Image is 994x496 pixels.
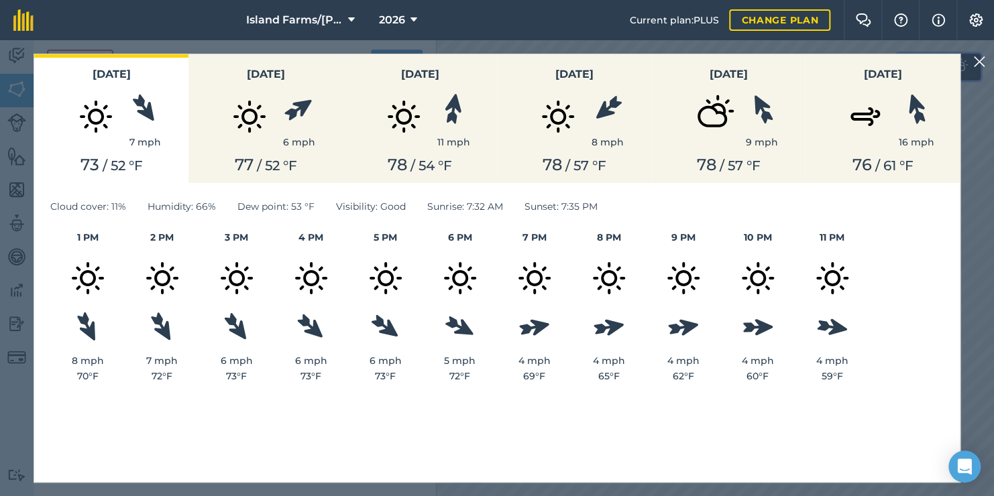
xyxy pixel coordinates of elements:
span: 54 [419,158,435,174]
span: 78 [697,155,716,174]
img: svg+xml;base64,PD94bWwgdmVyc2lvbj0iMS4wIiBlbmNvZGluZz0idXRmLTgiPz4KPCEtLSBHZW5lcmF0b3I6IEFkb2JlIE... [278,245,345,312]
h4: 8 PM [571,230,646,245]
div: 72 ° F [125,369,199,383]
h3: [DATE] [505,66,643,83]
span: Sunset : 7:35 PM [524,199,598,214]
div: 70 ° F [50,369,125,383]
img: svg%3e [443,92,465,125]
img: svg%3e [517,316,551,339]
h4: 1 PM [50,230,125,245]
img: svg+xml;base64,PD94bWwgdmVyc2lvbj0iMS4wIiBlbmNvZGluZz0idXRmLTgiPz4KPCEtLSBHZW5lcmF0b3I6IEFkb2JlIE... [575,245,643,312]
div: 4 mph [497,353,571,368]
h3: [DATE] [659,66,797,83]
img: svg%3e [72,310,102,345]
div: / ° F [42,156,180,175]
div: 7 mph [129,135,161,149]
div: 9 mph [746,135,778,149]
span: Visibility : Good [336,199,406,214]
a: Change plan [729,9,830,31]
h3: [DATE] [42,66,180,83]
div: 6 mph [274,353,348,368]
img: svg+xml;base64,PD94bWwgdmVyc2lvbj0iMS4wIiBlbmNvZGluZz0idXRmLTgiPz4KPCEtLSBHZW5lcmF0b3I6IEFkb2JlIE... [524,83,592,150]
img: svg+xml;base64,PD94bWwgdmVyc2lvbj0iMS4wIiBlbmNvZGluZz0idXRmLTgiPz4KPCEtLSBHZW5lcmF0b3I6IEFkb2JlIE... [129,245,196,312]
div: / ° F [351,156,489,175]
img: svg%3e [747,91,777,127]
img: svg%3e [442,312,478,343]
span: 77 [235,155,254,174]
h4: 4 PM [274,230,348,245]
span: Current plan : PLUS [629,13,718,27]
div: / ° F [505,156,643,175]
h3: [DATE] [197,66,335,83]
span: Sunrise : 7:32 AM [427,199,503,214]
img: svg+xml;base64,PD94bWwgdmVyc2lvbj0iMS4wIiBlbmNvZGluZz0idXRmLTgiPz4KPCEtLSBHZW5lcmF0b3I6IEFkb2JlIE... [679,83,746,150]
h3: [DATE] [814,66,952,83]
span: 61 [883,158,896,174]
span: Cloud cover : 11% [50,199,126,214]
img: svg%3e [903,91,930,126]
span: Humidity : 66% [148,199,216,214]
button: [DATE]7 mph73 / 52 °F [34,54,188,183]
img: svg%3e [368,311,402,343]
div: 6 mph [348,353,423,368]
div: 4 mph [720,353,795,368]
img: svg%3e [667,316,700,339]
span: 57 [728,158,743,174]
img: svg+xml;base64,PD94bWwgdmVyc2lvbj0iMS4wIiBlbmNvZGluZz0idXRmLTgiPz4KPCEtLSBHZW5lcmF0b3I6IEFkb2JlIE... [352,245,419,312]
img: svg+xml;base64,PHN2ZyB4bWxucz0iaHR0cDovL3d3dy53My5vcmcvMjAwMC9zdmciIHdpZHRoPSIxNyIgaGVpZ2h0PSIxNy... [932,12,945,28]
span: Island Farms/[PERSON_NAME] [246,12,343,28]
h4: 7 PM [497,230,571,245]
img: svg%3e [294,310,329,344]
div: Open Intercom Messenger [948,450,981,483]
div: 8 mph [592,135,624,149]
div: 8 mph [50,353,125,368]
img: svg+xml;base64,PD94bWwgdmVyc2lvbj0iMS4wIiBlbmNvZGluZz0idXRmLTgiPz4KPCEtLSBHZW5lcmF0b3I6IEFkb2JlIE... [203,245,270,312]
div: 6 mph [283,135,315,149]
h4: 2 PM [125,230,199,245]
span: 52 [265,158,280,174]
div: 11 mph [437,135,470,149]
img: svg+xml;base64,PD94bWwgdmVyc2lvbj0iMS4wIiBlbmNvZGluZz0idXRmLTgiPz4KPCEtLSBHZW5lcmF0b3I6IEFkb2JlIE... [54,245,121,312]
span: 78 [543,155,562,174]
button: [DATE]8 mph78 / 57 °F [497,54,651,183]
img: svg+xml;base64,PD94bWwgdmVyc2lvbj0iMS4wIiBlbmNvZGluZz0idXRmLTgiPz4KPCEtLSBHZW5lcmF0b3I6IEFkb2JlIE... [650,245,717,312]
div: / ° F [197,156,335,175]
span: Dew point : 53 ° F [237,199,315,214]
div: 69 ° F [497,369,571,383]
h4: 9 PM [646,230,720,245]
h4: 5 PM [348,230,423,245]
div: / ° F [659,156,797,175]
div: 62 ° F [646,369,720,383]
span: 2026 [379,12,405,28]
img: svg+xml;base64,PD94bWwgdmVyc2lvbj0iMS4wIiBlbmNvZGluZz0idXRmLTgiPz4KPCEtLSBHZW5lcmF0b3I6IEFkb2JlIE... [370,83,437,150]
img: svg+xml;base64,PD94bWwgdmVyc2lvbj0iMS4wIiBlbmNvZGluZz0idXRmLTgiPz4KPCEtLSBHZW5lcmF0b3I6IEFkb2JlIE... [724,245,791,312]
h4: 6 PM [423,230,497,245]
button: [DATE]11 mph78 / 54 °F [343,54,497,183]
h4: 10 PM [720,230,795,245]
img: svg+xml;base64,PD94bWwgdmVyc2lvbj0iMS4wIiBlbmNvZGluZz0idXRmLTgiPz4KPCEtLSBHZW5lcmF0b3I6IEFkb2JlIE... [501,245,568,312]
img: svg%3e [220,310,252,345]
img: Two speech bubbles overlapping with the left bubble in the forefront [855,13,871,27]
div: 6 mph [199,353,274,368]
div: 73 ° F [274,369,348,383]
img: svg%3e [147,310,178,345]
button: [DATE]16 mph76 / 61 °F [806,54,960,183]
button: [DATE]9 mph78 / 57 °F [651,54,806,183]
h4: 11 PM [795,230,869,245]
h3: [DATE] [351,66,489,83]
div: 72 ° F [423,369,497,383]
div: 4 mph [571,353,646,368]
div: / ° F [814,156,952,175]
img: svg+xml;base64,PD94bWwgdmVyc2lvbj0iMS4wIiBlbmNvZGluZz0idXRmLTgiPz4KPCEtLSBHZW5lcmF0b3I6IEFkb2JlIE... [799,245,866,312]
img: svg+xml;base64,PD94bWwgdmVyc2lvbj0iMS4wIiBlbmNvZGluZz0idXRmLTgiPz4KPCEtLSBHZW5lcmF0b3I6IEFkb2JlIE... [832,83,899,150]
div: 4 mph [795,353,869,368]
img: svg+xml;base64,PD94bWwgdmVyc2lvbj0iMS4wIiBlbmNvZGluZz0idXRmLTgiPz4KPCEtLSBHZW5lcmF0b3I6IEFkb2JlIE... [62,83,129,150]
span: 76 [852,155,872,174]
button: [DATE]6 mph77 / 52 °F [188,54,343,183]
img: svg+xml;base64,PD94bWwgdmVyc2lvbj0iMS4wIiBlbmNvZGluZz0idXRmLTgiPz4KPCEtLSBHZW5lcmF0b3I6IEFkb2JlIE... [216,83,283,150]
img: svg%3e [129,91,161,126]
img: fieldmargin Logo [13,9,34,31]
span: 78 [388,155,407,174]
img: A question mark icon [893,13,909,27]
div: 73 ° F [199,369,274,383]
